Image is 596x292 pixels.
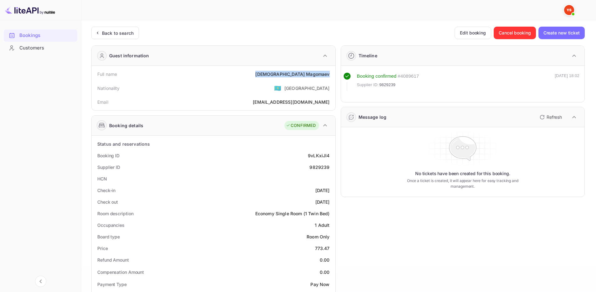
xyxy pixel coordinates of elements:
[357,73,397,80] div: Booking confirmed
[97,99,108,105] div: Email
[97,210,133,217] div: Room description
[379,82,395,88] span: 9829239
[97,85,120,91] div: Nationality
[397,178,528,189] p: Once a ticket is created, it will appear here for easy tracking and management.
[97,245,108,252] div: Price
[97,164,120,170] div: Supplier ID
[315,199,330,205] div: [DATE]
[315,245,330,252] div: 773.47
[97,187,115,194] div: Check-in
[555,73,579,91] div: [DATE] 18:02
[538,27,585,39] button: Create new ticket
[109,122,143,129] div: Booking details
[359,52,377,59] div: Timeline
[4,29,77,42] div: Bookings
[255,210,330,217] div: Economy Single Room (1 Twin Bed)
[97,175,107,182] div: HCN
[320,257,330,263] div: 0.00
[97,233,120,240] div: Board type
[286,123,316,129] div: CONFIRMED
[4,42,77,54] a: Customers
[97,71,117,77] div: Full name
[494,27,536,39] button: Cancel booking
[97,257,129,263] div: Refund Amount
[5,5,55,15] img: LiteAPI logo
[415,170,510,177] p: No tickets have been created for this booking.
[564,5,574,15] img: Yandex Support
[97,281,127,288] div: Payment Type
[253,99,329,105] div: [EMAIL_ADDRESS][DOMAIN_NAME]
[35,276,46,287] button: Collapse navigation
[109,52,149,59] div: Guest information
[547,114,562,120] p: Refresh
[315,222,329,228] div: 1 Adult
[307,233,329,240] div: Room Only
[284,85,330,91] div: [GEOGRAPHIC_DATA]
[19,32,74,39] div: Bookings
[97,141,150,147] div: Status and reservations
[357,82,379,88] span: Supplier ID:
[359,114,387,120] div: Message log
[455,27,491,39] button: Edit booking
[274,82,281,94] span: United States
[97,269,144,275] div: Compensation Amount
[97,199,118,205] div: Check out
[97,222,125,228] div: Occupancies
[97,152,120,159] div: Booking ID
[310,281,329,288] div: Pay Now
[398,73,419,80] div: # 4089617
[308,152,329,159] div: 9vLKxiJl4
[4,29,77,41] a: Bookings
[315,187,330,194] div: [DATE]
[19,44,74,52] div: Customers
[255,71,329,77] div: [DEMOGRAPHIC_DATA] Magomaev
[320,269,330,275] div: 0.00
[309,164,329,170] div: 9829239
[536,112,564,122] button: Refresh
[102,30,134,36] div: Back to search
